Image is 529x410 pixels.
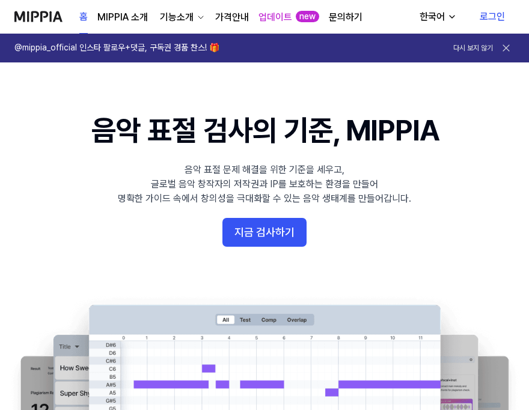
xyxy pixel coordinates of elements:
a: 문의하기 [329,10,362,25]
h1: 음악 표절 검사의 기준, MIPPIA [91,110,438,151]
a: 홈 [79,1,88,34]
div: new [296,11,319,23]
button: 한국어 [410,5,464,29]
button: 기능소개 [157,10,206,25]
a: MIPPIA 소개 [97,10,148,25]
div: 한국어 [417,10,447,24]
div: 기능소개 [157,10,196,25]
a: 가격안내 [215,10,249,25]
button: 지금 검사하기 [222,218,307,247]
button: 다시 보지 않기 [453,43,493,53]
div: 음악 표절 문제 해결을 위한 기준을 세우고, 글로벌 음악 창작자의 저작권과 IP를 보호하는 환경을 만들어 명확한 가이드 속에서 창의성을 극대화할 수 있는 음악 생태계를 만들어... [118,163,411,206]
h1: @mippia_official 인스타 팔로우+댓글, 구독권 경품 찬스! 🎁 [14,42,219,54]
a: 업데이트 [258,10,292,25]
